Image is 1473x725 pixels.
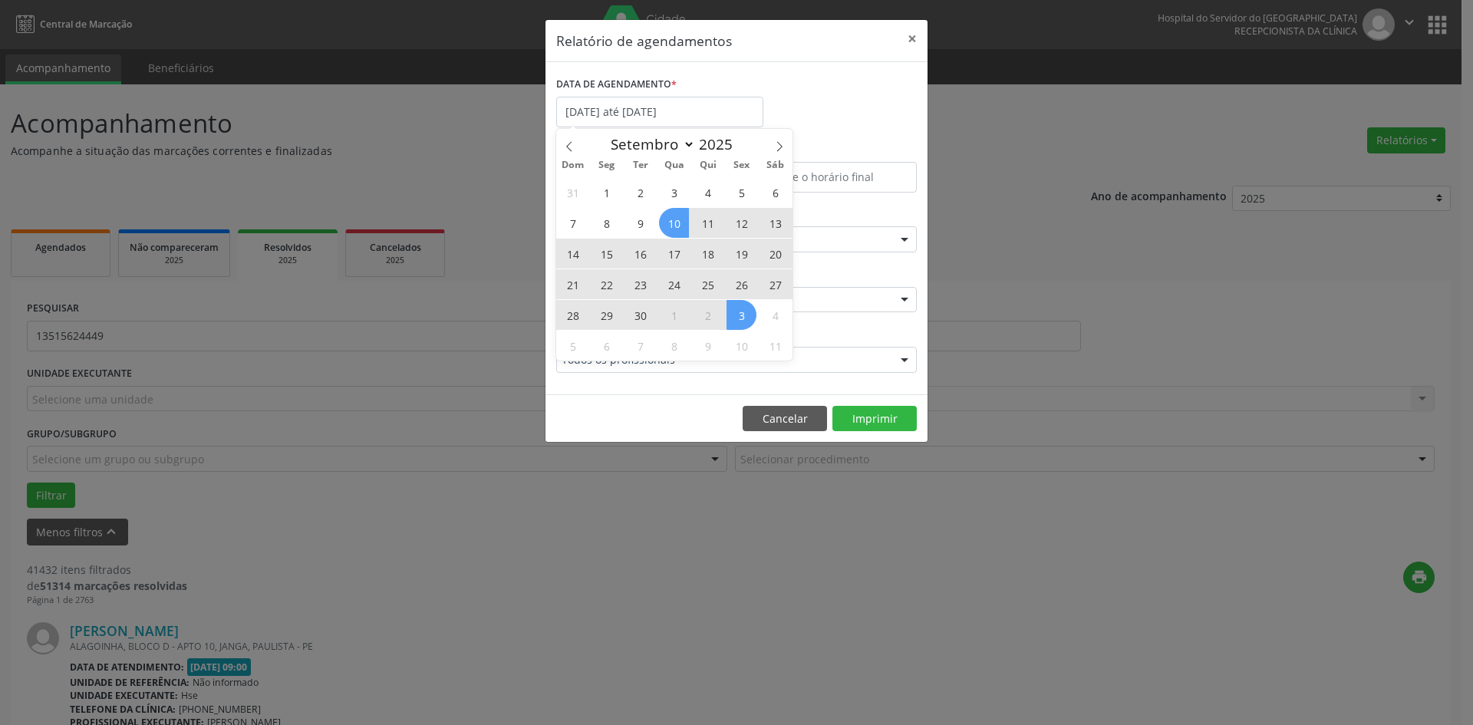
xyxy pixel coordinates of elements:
[659,208,689,238] span: Setembro 10, 2025
[558,177,588,207] span: Agosto 31, 2025
[625,208,655,238] span: Setembro 9, 2025
[592,331,621,361] span: Outubro 6, 2025
[727,208,756,238] span: Setembro 12, 2025
[625,331,655,361] span: Outubro 7, 2025
[625,300,655,330] span: Setembro 30, 2025
[592,300,621,330] span: Setembro 29, 2025
[558,331,588,361] span: Outubro 5, 2025
[558,300,588,330] span: Setembro 28, 2025
[760,331,790,361] span: Outubro 11, 2025
[558,239,588,269] span: Setembro 14, 2025
[760,177,790,207] span: Setembro 6, 2025
[556,73,677,97] label: DATA DE AGENDAMENTO
[727,269,756,299] span: Setembro 26, 2025
[691,160,725,170] span: Qui
[556,160,590,170] span: Dom
[592,177,621,207] span: Setembro 1, 2025
[743,406,827,432] button: Cancelar
[625,269,655,299] span: Setembro 23, 2025
[625,177,655,207] span: Setembro 2, 2025
[693,208,723,238] span: Setembro 11, 2025
[558,269,588,299] span: Setembro 21, 2025
[740,138,917,162] label: ATÉ
[832,406,917,432] button: Imprimir
[693,177,723,207] span: Setembro 4, 2025
[657,160,691,170] span: Qua
[693,300,723,330] span: Outubro 2, 2025
[659,300,689,330] span: Outubro 1, 2025
[693,331,723,361] span: Outubro 9, 2025
[625,239,655,269] span: Setembro 16, 2025
[760,300,790,330] span: Outubro 4, 2025
[659,331,689,361] span: Outubro 8, 2025
[740,162,917,193] input: Selecione o horário final
[760,208,790,238] span: Setembro 13, 2025
[760,239,790,269] span: Setembro 20, 2025
[725,160,759,170] span: Sex
[897,20,928,58] button: Close
[556,31,732,51] h5: Relatório de agendamentos
[727,239,756,269] span: Setembro 19, 2025
[693,269,723,299] span: Setembro 25, 2025
[659,239,689,269] span: Setembro 17, 2025
[727,300,756,330] span: Outubro 3, 2025
[695,134,746,154] input: Year
[558,208,588,238] span: Setembro 7, 2025
[760,269,790,299] span: Setembro 27, 2025
[592,239,621,269] span: Setembro 15, 2025
[603,133,695,155] select: Month
[727,331,756,361] span: Outubro 10, 2025
[727,177,756,207] span: Setembro 5, 2025
[659,177,689,207] span: Setembro 3, 2025
[556,97,763,127] input: Selecione uma data ou intervalo
[624,160,657,170] span: Ter
[693,239,723,269] span: Setembro 18, 2025
[592,208,621,238] span: Setembro 8, 2025
[590,160,624,170] span: Seg
[659,269,689,299] span: Setembro 24, 2025
[759,160,793,170] span: Sáb
[592,269,621,299] span: Setembro 22, 2025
